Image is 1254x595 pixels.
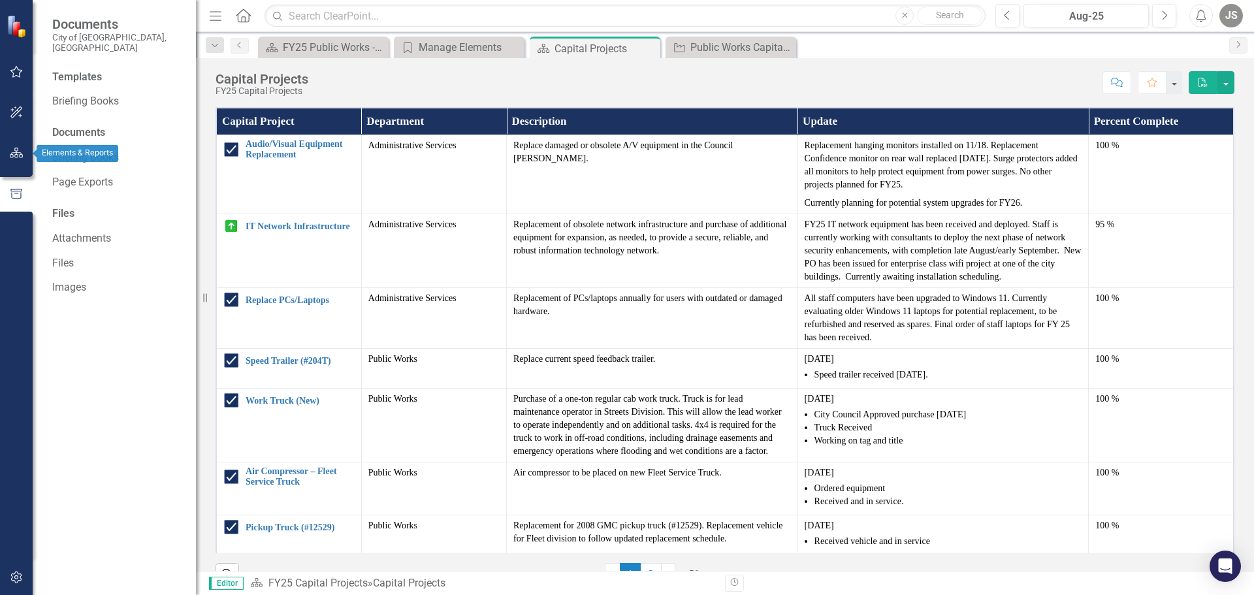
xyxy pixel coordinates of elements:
td: Double-Click to Edit [1089,515,1234,555]
a: Speed Trailer (#204T) [246,356,355,366]
td: Double-Click to Edit [507,214,798,288]
div: 100 % [1095,393,1227,406]
td: Double-Click to Edit [507,349,798,389]
a: Manage Elements [397,39,521,56]
p: Replacement of obsolete network infrastructure and purchase of additional equipment for expansion... [513,218,791,257]
p: Replacement for 2008 GMC pickup truck (#12529). Replacement vehicle for Fleet division to follow ... [513,519,791,545]
td: Double-Click to Edit [1089,389,1234,462]
td: Double-Click to Edit [1089,135,1234,214]
li: Received vehicle and in service [814,535,1082,548]
li: Truck Received [814,421,1082,434]
a: Images [52,280,183,295]
a: Files [52,256,183,271]
td: Double-Click to Edit [797,462,1089,515]
a: Work Truck (New) [246,396,355,406]
div: FY25 Capital Projects [216,86,308,96]
div: Public Works Capital Projects FY25 [690,39,793,56]
li: Speed trailer received [DATE]. [814,368,1082,381]
span: Administrative Services [368,140,457,150]
p: Replacement of PCs/laptops annually for users with outdated or damaged hardware. [513,292,791,318]
div: Capital Projects [373,577,445,589]
div: Elements & Reports [37,145,118,162]
div: 100 % [1095,519,1227,532]
div: Templates [52,70,183,85]
td: Double-Click to Edit [507,135,798,214]
img: Completed [223,142,239,157]
td: Double-Click to Edit [507,515,798,555]
p: [DATE] [805,393,1082,406]
td: Double-Click to Edit [797,135,1089,214]
p: Purchase of a one-ton regular cab work truck. Truck is for lead maintenance operator in Streets D... [513,393,791,458]
td: Double-Click to Edit [361,462,506,515]
div: 100 % [1095,292,1227,305]
div: » [250,576,715,591]
button: JS [1219,4,1243,27]
td: Double-Click to Edit [1089,349,1234,389]
td: Double-Click to Edit Right Click for Context Menu [216,135,361,214]
div: Capital Projects [555,40,657,57]
td: Double-Click to Edit [507,288,798,349]
td: Double-Click to Edit Right Click for Context Menu [216,349,361,389]
a: Pickup Truck (#12529) [246,523,355,532]
a: Replace PCs/Laptops [246,295,355,305]
span: Administrative Services [368,293,457,303]
li: Working on tag and title [814,434,1082,447]
div: Aug-25 [1028,8,1144,24]
a: FY25 Capital Projects [268,577,368,589]
td: Double-Click to Edit Right Click for Context Menu [216,462,361,515]
p: All staff computers have been upgraded to Windows 11. Currently evaluating older Windows 11 lapto... [805,292,1082,344]
td: Double-Click to Edit Right Click for Context Menu [216,214,361,288]
td: Double-Click to Edit [797,349,1089,389]
td: Double-Click to Edit [1089,288,1234,349]
td: Double-Click to Edit [797,389,1089,462]
p: Air compressor to be placed on new Fleet Service Truck. [513,466,791,479]
p: Replace current speed feedback trailer. [513,353,791,366]
div: 100 % [1095,353,1227,366]
a: Briefing Books [52,94,183,109]
img: Completed [223,393,239,408]
td: Double-Click to Edit Right Click for Context Menu [216,515,361,555]
div: 100 % [1095,139,1227,152]
td: Double-Click to Edit [361,389,506,462]
li: Ordered equipment [814,482,1082,495]
p: [DATE] [805,353,1082,366]
img: Completed [223,469,239,485]
a: Page Exports [52,175,183,190]
div: FY25 Public Works - Strategic Plan [283,39,385,56]
span: Administrative Services [368,219,457,229]
p: [DATE] [805,466,1082,479]
a: 2 [641,563,662,585]
small: City of [GEOGRAPHIC_DATA], [GEOGRAPHIC_DATA] [52,32,183,54]
div: Capital Projects [216,72,308,86]
td: Double-Click to Edit [361,288,506,349]
p: FY25 IT network equipment has been received and deployed. Staff is currently working with consult... [805,218,1082,283]
td: Double-Click to Edit Right Click for Context Menu [216,288,361,349]
td: Double-Click to Edit Right Click for Context Menu [216,389,361,462]
td: Double-Click to Edit [507,462,798,515]
span: Search [936,10,964,20]
div: 100 % [1095,466,1227,479]
td: Double-Click to Edit [1089,462,1234,515]
td: Double-Click to Edit [797,515,1089,555]
div: Manage Elements [419,39,521,56]
li: Received and in service. [814,495,1082,508]
div: Files [52,206,183,221]
p: Currently planning for potential system upgrades for FY26. [805,194,1082,210]
a: Audio/Visual Equipment Replacement [246,139,355,159]
span: Public Works [368,521,417,530]
img: ClearPoint Strategy [7,14,29,37]
td: Double-Click to Edit [361,515,506,555]
span: Public Works [368,354,417,364]
span: 1 [620,563,641,585]
button: Aug-25 [1023,4,1149,27]
div: Documents [52,125,183,140]
a: FY25 Public Works - Strategic Plan [261,39,385,56]
img: Completed [223,292,239,308]
div: Open Intercom Messenger [1210,551,1241,582]
td: Double-Click to Edit [361,135,506,214]
img: Completed [223,519,239,535]
td: Double-Click to Edit [1089,214,1234,288]
a: Attachments [52,231,183,246]
span: ‹ [611,568,614,579]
